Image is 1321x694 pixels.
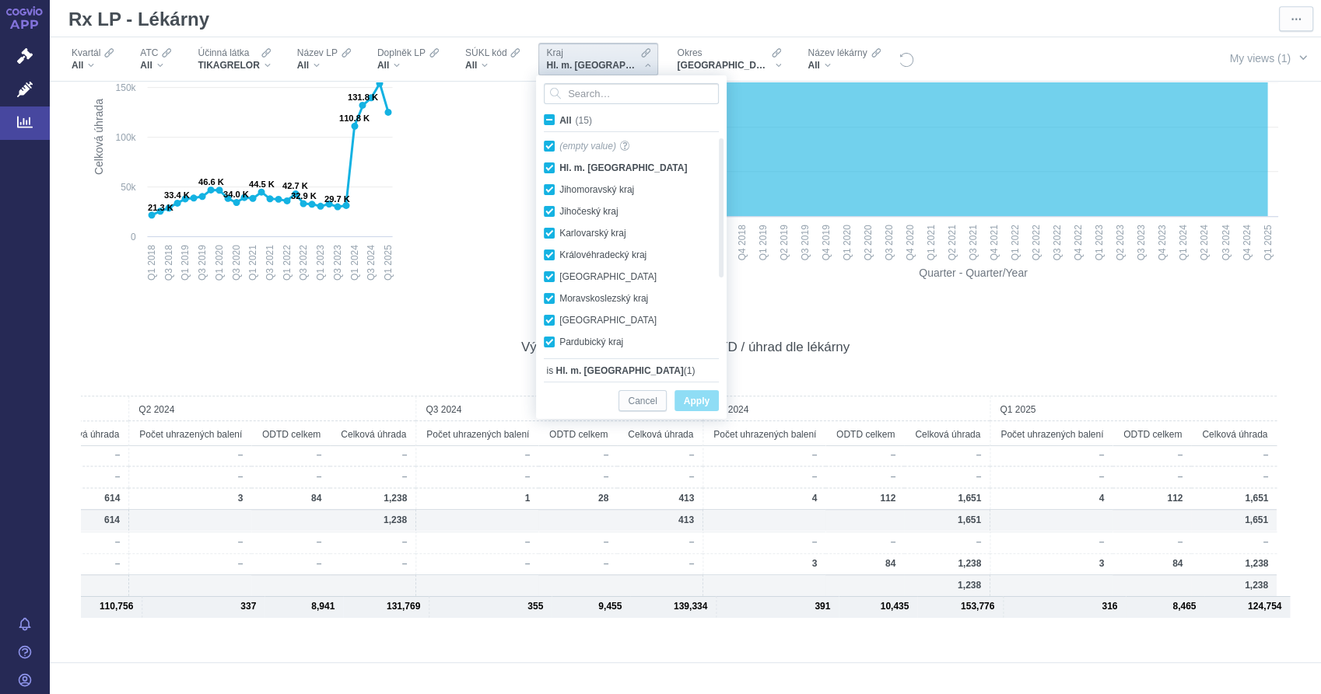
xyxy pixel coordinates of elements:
span: – [316,448,321,459]
span: Název lékárny [808,47,867,59]
text: 50k [121,182,136,193]
span: Q2 2024 [138,399,174,420]
text: 110.8 K [339,113,370,123]
span: – [401,557,407,568]
span: – [1177,535,1183,546]
span: – [237,557,243,568]
text: 33.4 K [164,190,190,200]
span: Celková úhrada [915,424,980,445]
span: 10,435 [880,601,909,612]
span: – [114,557,120,568]
span: Celková úhrada [341,424,406,445]
span: My views (1) [1229,50,1291,67]
div: Q2 2024 [128,396,415,421]
span: 1,238 [1245,557,1268,568]
span: – [689,470,694,481]
span: Okres [677,47,702,59]
span: 4 [1098,492,1104,503]
span: Q3 2024 [426,399,461,420]
span: ATC [140,47,158,59]
span: ODTD celkem [549,424,608,445]
span: – [976,448,981,459]
span: ODTD celkem [262,424,321,445]
span: All [465,59,477,71]
div: Vývoj počtu vydaných balení / ODTD / úhrad dle lékárny [521,339,850,355]
div: Rx LP - Lékárny [61,3,218,34]
span: – [1098,535,1104,546]
div: Okres[GEOGRAPHIC_DATA] 10 [669,43,789,75]
span: – [1177,470,1183,481]
span: Počet uhrazených balení [139,424,242,445]
div: Q4 2024 [703,396,990,421]
span: 316 [1102,601,1117,612]
span: Cancel [628,392,657,411]
div: Celková úhrada [1191,421,1277,446]
text: 34.0 K [223,190,249,199]
div: Celková úhrada [904,421,990,446]
span: – [1263,470,1268,481]
span: 413 [678,492,694,503]
text: 42.7 K [282,181,308,190]
span: (15) [575,115,591,126]
div: More actions [1277,305,1305,333]
span: – [524,557,530,568]
span: 337 [240,601,256,612]
span: – [603,470,608,481]
text: 21.3 K [148,203,173,212]
span: – [1098,470,1104,481]
span: – [114,470,120,481]
div: Počet uhrazených balení [703,421,825,446]
span: [GEOGRAPHIC_DATA] 10 [677,59,770,71]
span: 1,238 [384,514,407,525]
span: Doplněk LP [377,47,426,59]
span: 8,941 [311,601,335,612]
div: KrajHl. m. [GEOGRAPHIC_DATA] [538,43,658,75]
span: 112 [880,492,895,503]
div: ODTD celkem [825,421,904,446]
span: ⋯ [1291,12,1302,27]
input: Search attribute values [544,83,719,104]
div: Celková úhrada [43,421,128,446]
span: 110,756 [100,601,133,612]
span: 1,651 [1245,514,1268,525]
span: 139,334 [674,601,707,612]
div: (1) [544,358,719,378]
div: Účinná látkaTIKAGRELOR [190,43,278,75]
span: – [114,448,120,459]
span: 1,238 [958,557,981,568]
span: Celková úhrada [54,424,119,445]
span: – [1177,448,1183,459]
span: 3 [237,492,243,503]
div: Q1 2025 [990,396,1277,421]
span: 614 [104,514,120,525]
span: – [890,448,895,459]
text: 29.7 K [324,194,350,204]
span: 8,465 [1172,601,1196,612]
span: – [114,535,120,546]
span: – [603,557,608,568]
div: KvartálAll [64,43,121,75]
div: SÚKL kódAll [457,43,528,75]
div: Název LPAll [289,43,359,75]
span: 84 [311,492,321,503]
span: 28 [598,492,608,503]
span: Kvartál [72,47,100,59]
span: 9,455 [598,601,622,612]
span: Hl. m. [GEOGRAPHIC_DATA] [546,59,639,71]
text: Quarter - Quarter/Year [919,266,1028,278]
span: Celková úhrada [628,424,693,445]
span: – [237,470,243,481]
span: – [237,448,243,459]
span: – [689,557,694,568]
span: Počet uhrazených balení [713,424,816,445]
span: 4 [811,492,817,503]
span: – [401,448,407,459]
text: 32.9 K [291,191,317,201]
span: 1,651 [958,514,981,525]
span: Název LP [297,47,338,59]
span: – [603,535,608,546]
span: Q1 2025 [1000,399,1035,420]
span: Celková úhrada [1202,424,1267,445]
span: – [401,470,407,481]
span: All [140,59,152,71]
